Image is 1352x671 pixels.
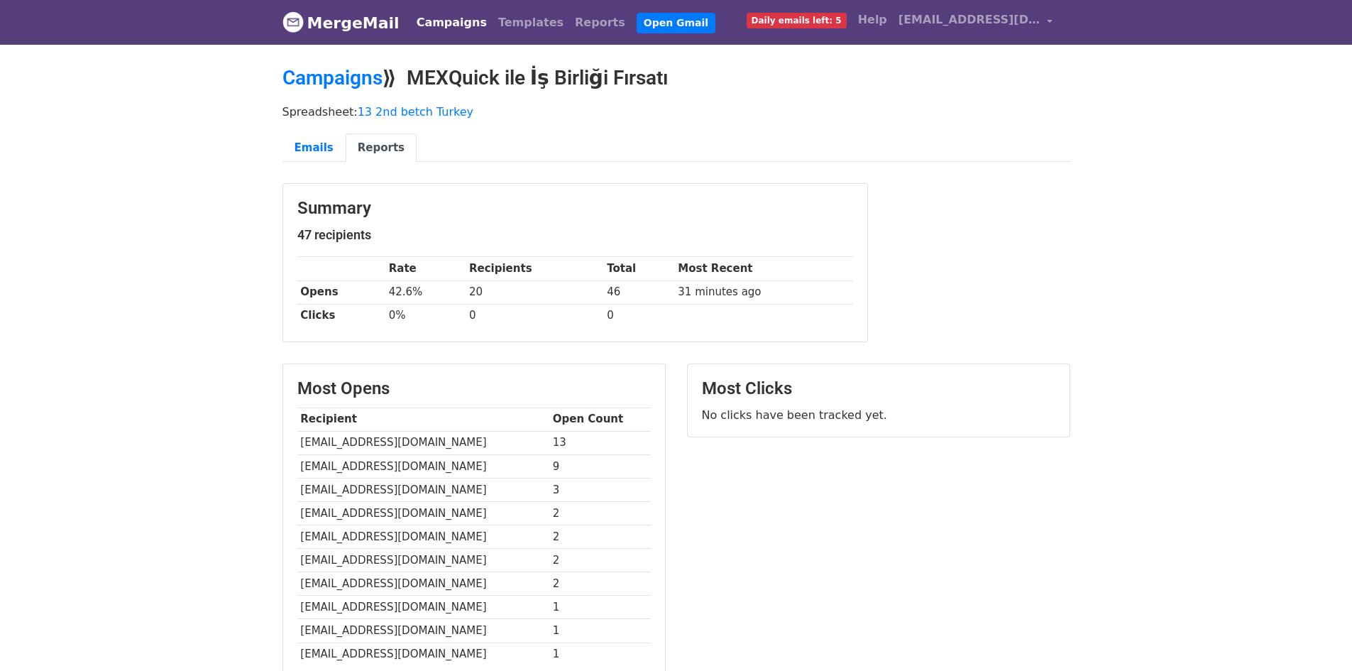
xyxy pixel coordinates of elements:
td: [EMAIL_ADDRESS][DOMAIN_NAME] [297,525,549,549]
td: 2 [549,525,651,549]
td: 46 [603,280,674,304]
td: [EMAIL_ADDRESS][DOMAIN_NAME] [297,431,549,454]
a: Campaigns [282,66,383,89]
td: 20 [466,280,603,304]
p: No clicks have been tracked yet. [702,408,1055,422]
a: MergeMail [282,8,400,38]
img: MergeMail logo [282,11,304,33]
td: 1 [549,596,651,619]
td: [EMAIL_ADDRESS][DOMAIN_NAME] [297,478,549,501]
p: Spreadsheet: [282,104,1070,119]
td: 2 [549,572,651,596]
td: [EMAIL_ADDRESS][DOMAIN_NAME] [297,572,549,596]
td: [EMAIL_ADDRESS][DOMAIN_NAME] [297,549,549,572]
td: [EMAIL_ADDRESS][DOMAIN_NAME] [297,454,549,478]
th: Total [603,257,674,280]
td: 2 [549,501,651,525]
h5: 47 recipients [297,227,853,243]
td: 0 [603,304,674,327]
td: 3 [549,478,651,501]
h3: Summary [297,198,853,219]
td: 0% [385,304,466,327]
th: Recipients [466,257,603,280]
th: Clicks [297,304,385,327]
td: 0 [466,304,603,327]
th: Most Recent [675,257,853,280]
td: 31 minutes ago [675,280,853,304]
td: 1 [549,619,651,643]
a: Reports [569,9,631,37]
h3: Most Clicks [702,378,1055,399]
td: 13 [549,431,651,454]
span: Daily emails left: 5 [747,13,847,28]
td: 9 [549,454,651,478]
a: [EMAIL_ADDRESS][DOMAIN_NAME] [893,6,1059,39]
a: Templates [493,9,569,37]
h3: Most Opens [297,378,651,399]
td: 42.6% [385,280,466,304]
a: Help [852,6,893,34]
a: Open Gmail [637,13,715,33]
td: [EMAIL_ADDRESS][DOMAIN_NAME] [297,643,549,666]
td: 2 [549,549,651,572]
h2: ⟫ MEXQuick ile İş Birliği Fırsatı [282,66,1070,90]
th: Open Count [549,408,651,431]
td: [EMAIL_ADDRESS][DOMAIN_NAME] [297,501,549,525]
th: Opens [297,280,385,304]
a: Emails [282,133,346,163]
td: [EMAIL_ADDRESS][DOMAIN_NAME] [297,619,549,643]
td: 1 [549,643,651,666]
a: Reports [346,133,417,163]
a: Daily emails left: 5 [741,6,852,34]
td: [EMAIL_ADDRESS][DOMAIN_NAME] [297,596,549,619]
th: Recipient [297,408,549,431]
span: [EMAIL_ADDRESS][DOMAIN_NAME] [898,11,1040,28]
a: 13 2nd betch Turkey [358,105,473,119]
a: Campaigns [411,9,493,37]
th: Rate [385,257,466,280]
